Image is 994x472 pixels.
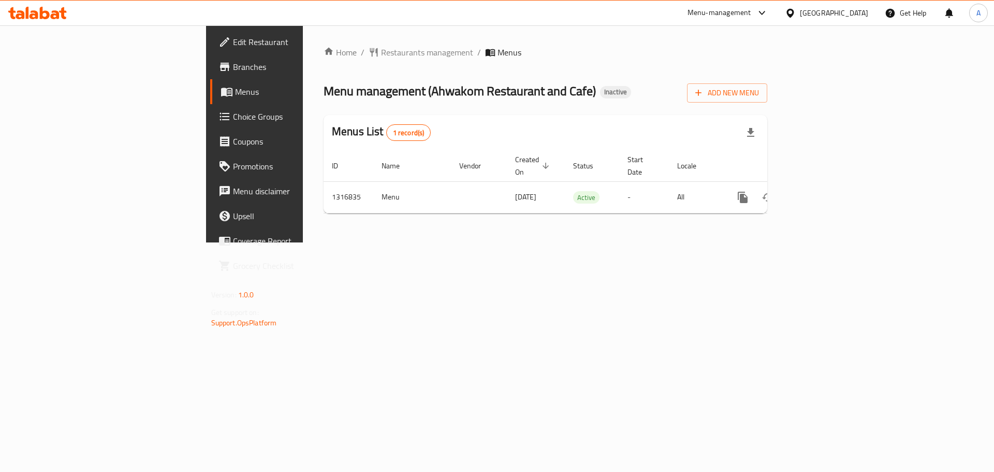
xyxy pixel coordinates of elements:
[211,306,259,319] span: Get support on:
[210,179,372,204] a: Menu disclaimer
[627,153,656,178] span: Start Date
[477,46,481,59] li: /
[233,260,364,272] span: Grocery Checklist
[210,253,372,278] a: Grocery Checklist
[332,124,431,141] h2: Menus List
[573,191,600,204] div: Active
[332,160,352,172] span: ID
[730,185,755,210] button: more
[233,160,364,173] span: Promotions
[233,36,364,48] span: Edit Restaurant
[324,150,838,213] table: enhanced table
[619,181,669,213] td: -
[600,88,631,96] span: Inactive
[233,110,364,123] span: Choice Groups
[755,185,780,210] button: Change Status
[210,154,372,179] a: Promotions
[233,185,364,197] span: Menu disclaimer
[233,61,364,73] span: Branches
[233,235,364,247] span: Coverage Report
[373,181,451,213] td: Menu
[324,79,596,103] span: Menu management ( Ahwakom Restaurant and Cafe )
[324,46,767,59] nav: breadcrumb
[573,160,607,172] span: Status
[233,135,364,148] span: Coupons
[210,204,372,228] a: Upsell
[210,30,372,54] a: Edit Restaurant
[459,160,494,172] span: Vendor
[233,210,364,222] span: Upsell
[800,7,868,19] div: [GEOGRAPHIC_DATA]
[573,192,600,204] span: Active
[722,150,838,182] th: Actions
[677,160,710,172] span: Locale
[210,228,372,253] a: Coverage Report
[669,181,722,213] td: All
[381,46,473,59] span: Restaurants management
[210,54,372,79] a: Branches
[238,288,254,302] span: 1.0.0
[688,7,751,19] div: Menu-management
[515,153,552,178] span: Created On
[211,288,237,302] span: Version:
[386,124,431,141] div: Total records count
[600,86,631,98] div: Inactive
[515,190,536,204] span: [DATE]
[976,7,981,19] span: A
[235,85,364,98] span: Menus
[387,128,431,138] span: 1 record(s)
[369,46,473,59] a: Restaurants management
[210,129,372,154] a: Coupons
[687,83,767,103] button: Add New Menu
[211,316,277,330] a: Support.OpsPlatform
[210,104,372,129] a: Choice Groups
[382,160,413,172] span: Name
[738,120,763,145] div: Export file
[210,79,372,104] a: Menus
[695,87,759,99] span: Add New Menu
[498,46,521,59] span: Menus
